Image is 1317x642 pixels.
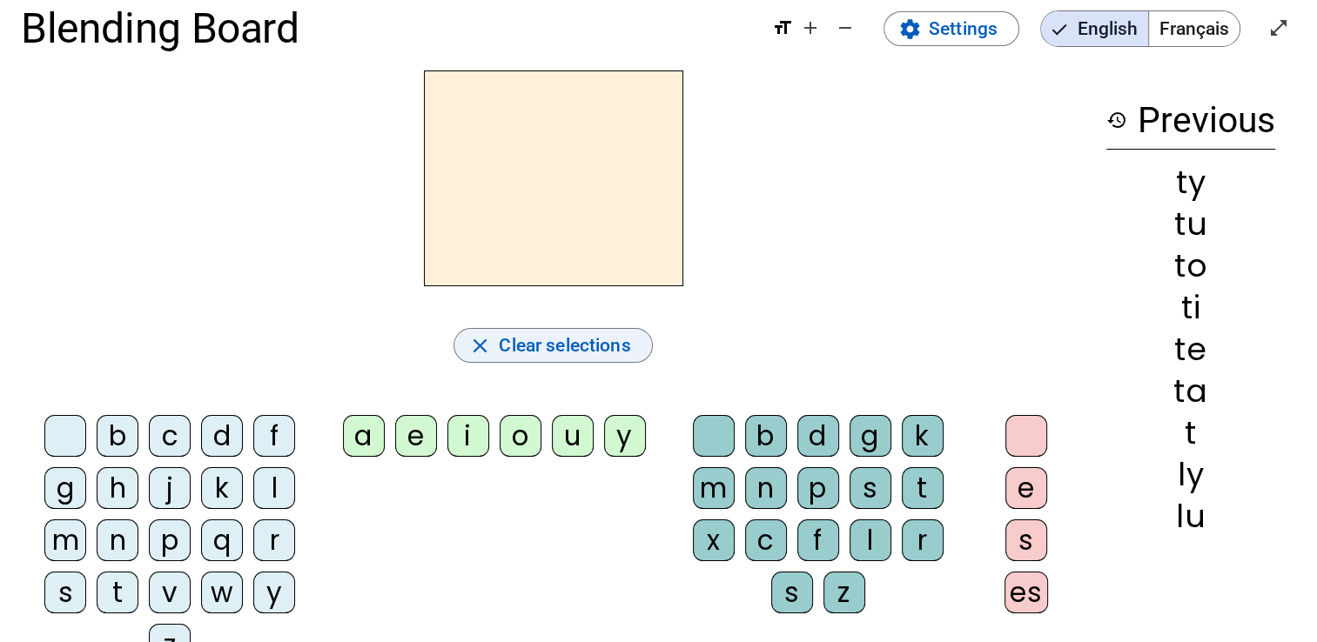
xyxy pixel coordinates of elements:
div: r [902,519,944,561]
div: x [693,519,735,561]
h3: Previous [1106,91,1275,150]
div: lu [1106,501,1275,532]
div: k [902,415,944,457]
mat-button-toggle-group: Language selection [1040,10,1240,47]
div: s [44,572,86,613]
div: s [850,467,891,509]
span: Français [1149,11,1240,46]
mat-icon: remove [835,17,856,38]
div: tu [1106,209,1275,240]
div: t [902,467,944,509]
button: Decrease font size [828,10,863,45]
button: Increase font size [793,10,828,45]
div: b [745,415,787,457]
div: d [797,415,839,457]
div: f [253,415,295,457]
div: l [253,467,295,509]
div: e [1005,467,1047,509]
mat-icon: close [468,334,492,358]
div: t [1106,418,1275,449]
div: y [253,572,295,613]
div: b [97,415,138,457]
div: r [253,519,295,561]
div: ty [1106,167,1275,198]
div: y [604,415,646,457]
mat-icon: history [1106,110,1127,130]
div: p [797,467,839,509]
span: Clear selections [499,330,630,361]
div: c [745,519,787,561]
div: ly [1106,459,1275,491]
mat-icon: settings [898,17,922,41]
div: v [149,572,191,613]
div: z [823,572,865,613]
div: ti [1106,292,1275,324]
div: es [1005,572,1048,613]
span: Settings [929,13,998,44]
button: Enter full screen [1261,10,1296,45]
div: q [201,519,243,561]
div: d [201,415,243,457]
div: l [850,519,891,561]
div: g [44,467,86,509]
div: o [500,415,541,457]
div: k [201,467,243,509]
mat-icon: add [800,17,821,38]
div: i [447,415,489,457]
div: c [149,415,191,457]
div: h [97,467,138,509]
div: to [1106,251,1275,282]
mat-icon: format_size [772,17,793,38]
div: n [97,519,138,561]
div: p [149,519,191,561]
button: Clear selections [454,328,652,363]
div: j [149,467,191,509]
div: ta [1106,376,1275,407]
div: n [745,467,787,509]
div: w [201,572,243,613]
div: e [395,415,437,457]
div: te [1106,334,1275,365]
div: u [552,415,594,457]
div: t [97,572,138,613]
div: g [850,415,891,457]
div: s [771,572,813,613]
span: English [1041,11,1148,46]
div: a [343,415,385,457]
div: f [797,519,839,561]
button: Settings [884,11,1019,46]
div: m [693,467,735,509]
mat-icon: open_in_full [1268,17,1289,38]
div: m [44,519,86,561]
div: s [1005,519,1047,561]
